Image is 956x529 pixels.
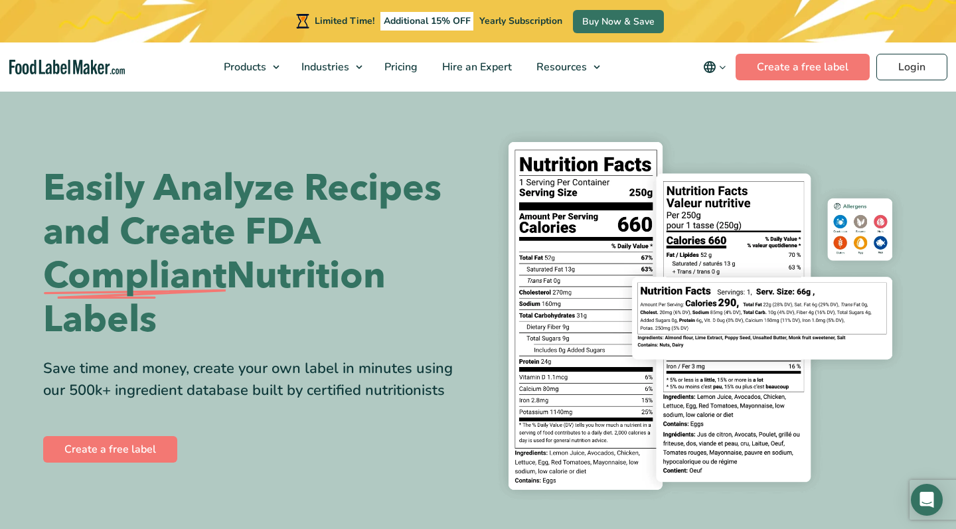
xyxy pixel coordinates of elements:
div: Save time and money, create your own label in minutes using our 500k+ ingredient database built b... [43,358,468,402]
span: Hire an Expert [438,60,513,74]
a: Buy Now & Save [573,10,664,33]
div: Open Intercom Messenger [911,484,943,516]
a: Create a free label [736,54,870,80]
a: Login [876,54,947,80]
h1: Easily Analyze Recipes and Create FDA Nutrition Labels [43,167,468,342]
span: Industries [297,60,351,74]
a: Create a free label [43,436,177,463]
span: Pricing [380,60,419,74]
span: Compliant [43,254,226,298]
a: Industries [289,42,369,92]
span: Additional 15% OFF [380,12,474,31]
span: Resources [532,60,588,74]
a: Resources [524,42,607,92]
a: Hire an Expert [430,42,521,92]
a: Pricing [372,42,427,92]
span: Limited Time! [315,15,374,27]
a: Products [212,42,286,92]
span: Products [220,60,268,74]
span: Yearly Subscription [479,15,562,27]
